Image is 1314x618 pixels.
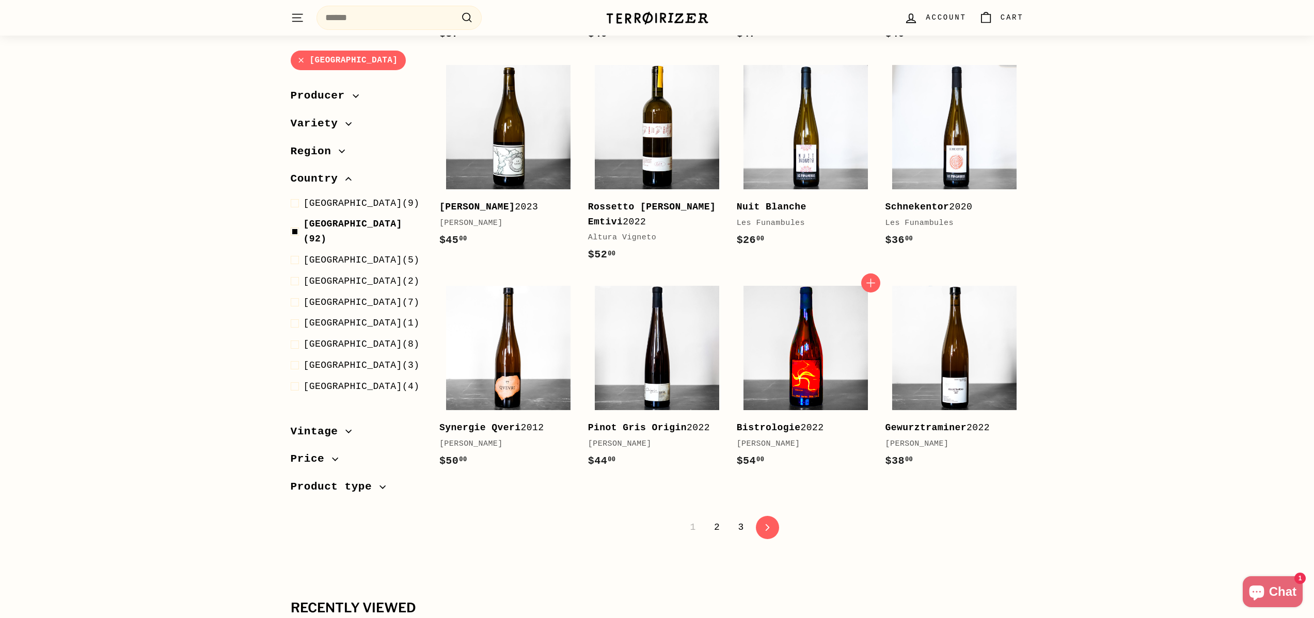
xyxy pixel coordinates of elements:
a: 3 [732,518,750,536]
span: (3) [304,358,420,373]
a: [PERSON_NAME]2023[PERSON_NAME] [439,58,578,258]
span: [GEOGRAPHIC_DATA] [304,339,402,350]
b: Rossetto [PERSON_NAME] Emtivi [588,202,716,227]
button: Producer [291,85,423,113]
b: Synergie Qveri [439,422,521,433]
span: [GEOGRAPHIC_DATA] [304,318,402,329]
b: [PERSON_NAME] [439,202,515,212]
button: Product type [291,476,423,503]
span: $54 [737,455,765,467]
div: 2022 [885,420,1014,435]
span: $26 [737,234,765,246]
button: Vintage [291,420,423,448]
span: [GEOGRAPHIC_DATA] [304,360,402,370]
div: Altura Vigneto [588,232,716,244]
span: $45 [439,234,467,246]
span: (4) [304,379,420,394]
span: Producer [291,88,353,105]
span: [GEOGRAPHIC_DATA] [304,219,402,230]
a: Account [898,3,972,33]
b: Schnekentor [885,202,949,212]
span: Account [926,12,966,23]
inbox-online-store-chat: Shopify online store chat [1240,576,1306,610]
button: Country [291,168,423,196]
b: Gewurztraminer [885,422,967,433]
span: Variety [291,115,346,133]
div: [PERSON_NAME] [439,438,567,450]
a: Cart [973,3,1030,33]
span: $50 [439,455,467,467]
a: 2 [708,518,726,536]
div: Les Funambules [885,217,1014,230]
span: [GEOGRAPHIC_DATA] [304,297,402,307]
button: Region [291,140,423,168]
div: 2023 [439,200,567,215]
div: 2012 [439,420,567,435]
span: Country [291,171,346,188]
sup: 00 [756,235,764,242]
a: Nuit Blanche Les Funambules [737,58,875,258]
span: 1 [684,518,702,536]
span: (5) [304,253,420,268]
span: (8) [304,337,420,352]
button: Price [291,448,423,476]
div: [PERSON_NAME] [885,438,1014,450]
span: Price [291,451,333,468]
a: Gewurztraminer2022[PERSON_NAME] [885,279,1024,479]
a: Rossetto [PERSON_NAME] Emtivi2022Altura Vigneto [588,58,726,273]
sup: 00 [905,456,913,463]
span: (2) [304,274,420,289]
sup: 00 [459,235,467,242]
a: Bistrologie2022[PERSON_NAME] [737,279,875,479]
span: $44 [588,455,616,467]
span: (1) [304,316,420,331]
span: $36 [885,234,913,246]
span: $38 [885,455,913,467]
sup: 00 [459,456,467,463]
sup: 00 [905,235,913,242]
span: Vintage [291,423,346,441]
b: Nuit Blanche [737,202,806,212]
div: 2022 [588,420,716,435]
span: Region [291,143,339,160]
div: Recently viewed [291,601,1024,615]
span: Product type [291,478,380,496]
span: Cart [1001,12,1024,23]
div: Les Funambules [737,217,865,230]
a: Schnekentor2020Les Funambules [885,58,1024,258]
button: Variety [291,112,423,140]
b: Bistrologie [737,422,801,433]
div: [PERSON_NAME] [588,438,716,450]
a: Synergie Qveri2012[PERSON_NAME] [439,279,578,479]
sup: 00 [608,250,615,257]
div: [PERSON_NAME] [737,438,865,450]
div: 2020 [885,200,1014,215]
sup: 00 [608,456,615,463]
span: [GEOGRAPHIC_DATA] [304,255,402,265]
span: $52 [588,249,616,261]
div: 2022 [737,420,865,435]
span: [GEOGRAPHIC_DATA] [304,381,402,392]
div: 2022 [588,200,716,230]
a: [GEOGRAPHIC_DATA] [291,51,406,71]
span: (92) [304,217,423,247]
a: Pinot Gris Origin2022[PERSON_NAME] [588,279,726,479]
span: (9) [304,196,420,211]
sup: 00 [756,456,764,463]
b: Pinot Gris Origin [588,422,687,433]
span: [GEOGRAPHIC_DATA] [304,276,402,286]
span: [GEOGRAPHIC_DATA] [304,198,402,208]
div: [PERSON_NAME] [439,217,567,230]
span: (7) [304,295,420,310]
